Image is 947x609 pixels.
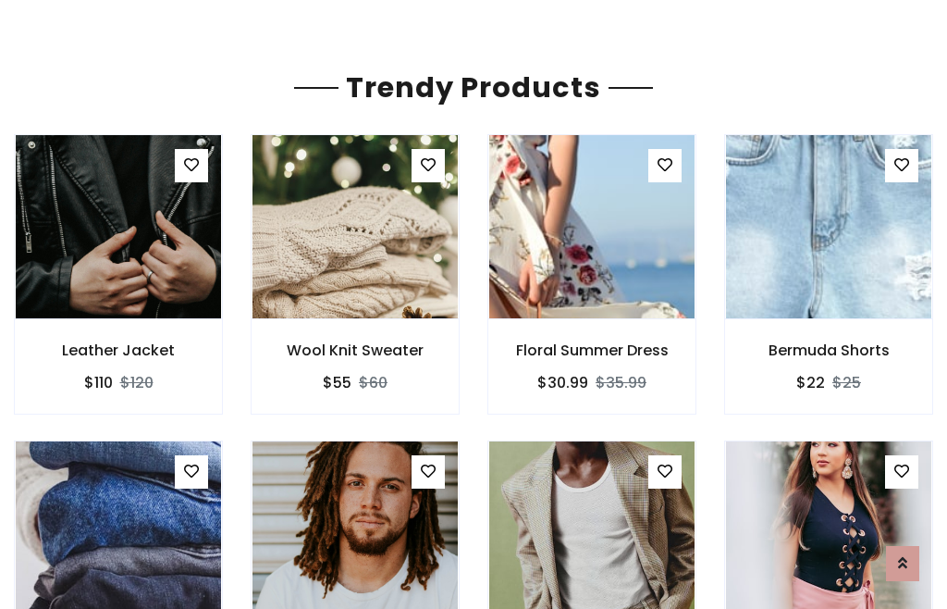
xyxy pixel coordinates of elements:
h6: Floral Summer Dress [488,342,695,359]
span: Trendy Products [338,68,609,107]
h6: $55 [323,374,351,391]
del: $120 [120,372,154,393]
del: $35.99 [596,372,646,393]
del: $25 [832,372,861,393]
h6: Bermuda Shorts [725,342,932,359]
h6: Leather Jacket [15,342,222,359]
h6: $22 [796,374,825,391]
h6: $30.99 [537,374,588,391]
h6: $110 [84,374,113,391]
h6: Wool Knit Sweater [252,342,459,359]
del: $60 [359,372,387,393]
